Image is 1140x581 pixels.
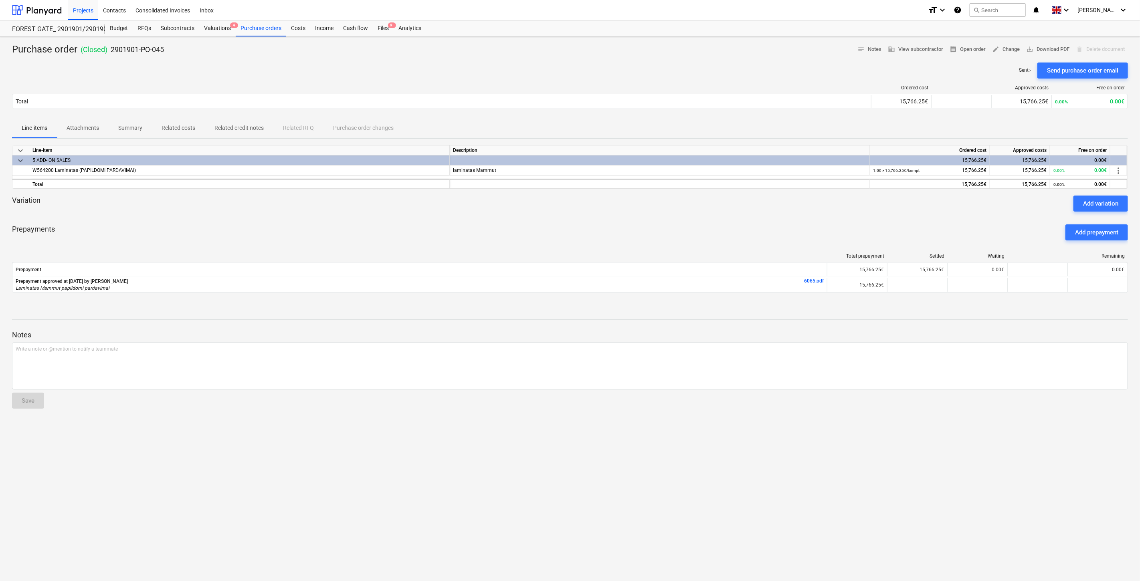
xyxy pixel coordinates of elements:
[236,20,286,36] a: Purchase orders
[995,85,1049,91] div: Approved costs
[1083,198,1118,209] div: Add variation
[16,285,128,292] p: Laminatas Mammut papildomi pardavimai
[831,253,884,259] div: Total prepayment
[29,145,450,155] div: Line-item
[1061,5,1071,15] i: keyboard_arrow_down
[1032,5,1040,15] i: notifications
[827,263,887,276] div: 15,766.25€
[156,20,199,36] a: Subcontracts
[993,165,1047,176] div: 15,766.25€
[928,5,938,15] i: format_size
[990,145,1050,155] div: Approved costs
[870,145,990,155] div: Ordered cost
[993,180,1047,190] div: 15,766.25€
[32,155,446,165] div: 5 ADD- ON SALES
[1055,99,1068,105] small: 0.00%
[12,330,1128,340] p: Notes
[1100,543,1140,581] iframe: Chat Widget
[1067,263,1128,276] div: 0.00€
[453,165,866,176] div: laminatas Mammut
[22,124,47,132] p: Line-items
[111,45,164,54] p: 2901901-PO-045
[993,155,1047,165] div: 15,766.25€
[1050,145,1110,155] div: Free on order
[214,124,264,132] p: Related credit notes
[105,20,133,36] a: Budget
[388,22,396,28] span: 9+
[16,267,824,272] span: Prepayment
[1055,98,1124,105] div: 0.00€
[1026,46,1033,53] span: save_alt
[1053,168,1065,173] small: 0.00%
[373,20,394,36] a: Files9+
[32,167,136,173] span: W564200 Laminatas (PAPILDOMI PARDAVIMAI)
[950,45,986,54] span: Open order
[199,20,236,36] div: Valuations
[1026,45,1069,54] span: Download PDF
[12,43,164,56] div: Purchase order
[310,20,338,36] a: Income
[1053,155,1107,165] div: 0.00€
[1053,165,1107,176] div: 0.00€
[888,45,943,54] span: View subcontractor
[16,156,25,165] span: keyboard_arrow_down
[804,278,824,284] a: 6065.pdf
[873,180,986,190] div: 15,766.25€
[887,263,947,276] div: 15,766.25€
[947,263,1007,276] div: 0.00€
[885,43,946,56] button: View subcontractor
[1114,166,1123,176] span: more_vert
[1053,180,1107,190] div: 0.00€
[875,85,928,91] div: Ordered cost
[946,43,989,56] button: Open order
[1053,182,1065,187] small: 0.00%
[888,46,895,53] span: business
[954,5,962,15] i: Knowledge base
[338,20,373,36] a: Cash flow
[1037,63,1128,79] button: Send purchase order email
[992,45,1020,54] span: Change
[12,196,40,212] p: Variation
[1055,85,1125,91] div: Free on order
[81,45,107,54] p: ( Closed )
[992,46,999,53] span: edit
[16,278,128,285] p: Prepayment approved at [DATE] by [PERSON_NAME]
[1071,253,1125,259] div: Remaining
[450,145,870,155] div: Description
[16,146,25,155] span: keyboard_arrow_down
[854,43,885,56] button: Notes
[973,7,980,13] span: search
[970,3,1026,17] button: Search
[118,124,142,132] p: Summary
[857,45,881,54] span: Notes
[1065,224,1128,240] button: Add prepayment
[12,224,55,240] p: Prepayments
[1077,7,1118,13] span: [PERSON_NAME]
[1067,278,1128,292] div: -
[1075,227,1118,238] div: Add prepayment
[286,20,310,36] a: Costs
[951,253,1005,259] div: Waiting
[12,25,95,34] div: FOREST GATE_ 2901901/2901902/2901903
[947,278,1007,292] div: -
[887,278,947,292] div: -
[989,43,1023,56] button: Change
[1073,196,1128,212] button: Add variation
[1019,67,1031,74] p: Sent : -
[873,155,986,165] div: 15,766.25€
[1047,65,1118,76] div: Send purchase order email
[1118,5,1128,15] i: keyboard_arrow_down
[162,124,195,132] p: Related costs
[950,46,957,53] span: receipt
[230,22,238,28] span: 4
[67,124,99,132] p: Attachments
[394,20,426,36] a: Analytics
